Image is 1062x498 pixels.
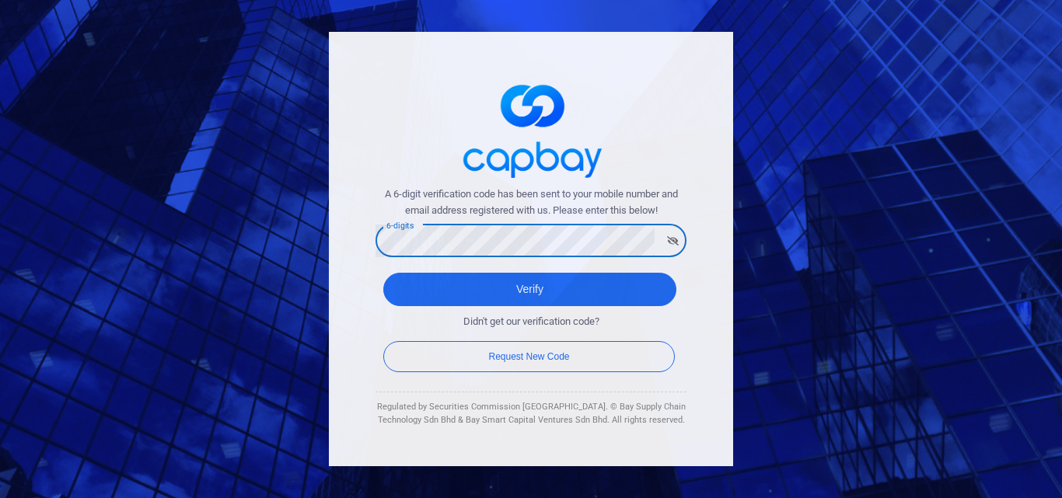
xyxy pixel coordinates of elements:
[376,400,686,427] div: Regulated by Securities Commission [GEOGRAPHIC_DATA]. © Bay Supply Chain Technology Sdn Bhd & Bay...
[383,341,675,372] button: Request New Code
[383,273,676,306] button: Verify
[463,314,599,330] span: Didn't get our verification code?
[386,220,414,232] label: 6-digits
[453,71,609,186] img: logo
[376,186,686,219] span: A 6-digit verification code has been sent to your mobile number and email address registered with...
